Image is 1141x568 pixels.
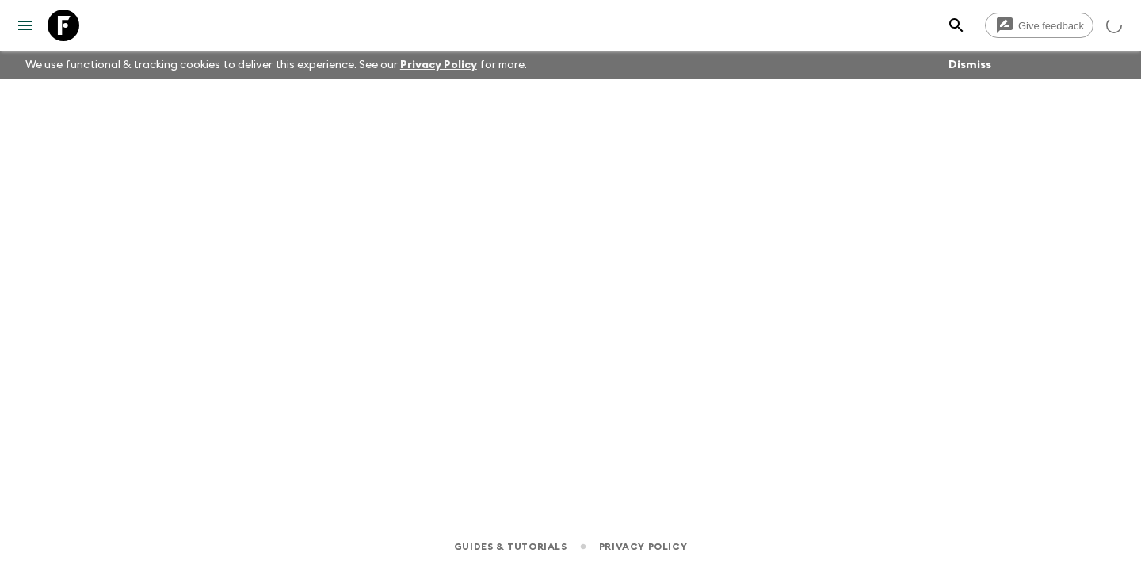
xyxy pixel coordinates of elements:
[941,10,972,41] button: search adventures
[454,538,567,555] a: Guides & Tutorials
[10,10,41,41] button: menu
[599,538,687,555] a: Privacy Policy
[985,13,1093,38] a: Give feedback
[944,54,995,76] button: Dismiss
[400,59,477,71] a: Privacy Policy
[19,51,533,79] p: We use functional & tracking cookies to deliver this experience. See our for more.
[1009,20,1093,32] span: Give feedback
